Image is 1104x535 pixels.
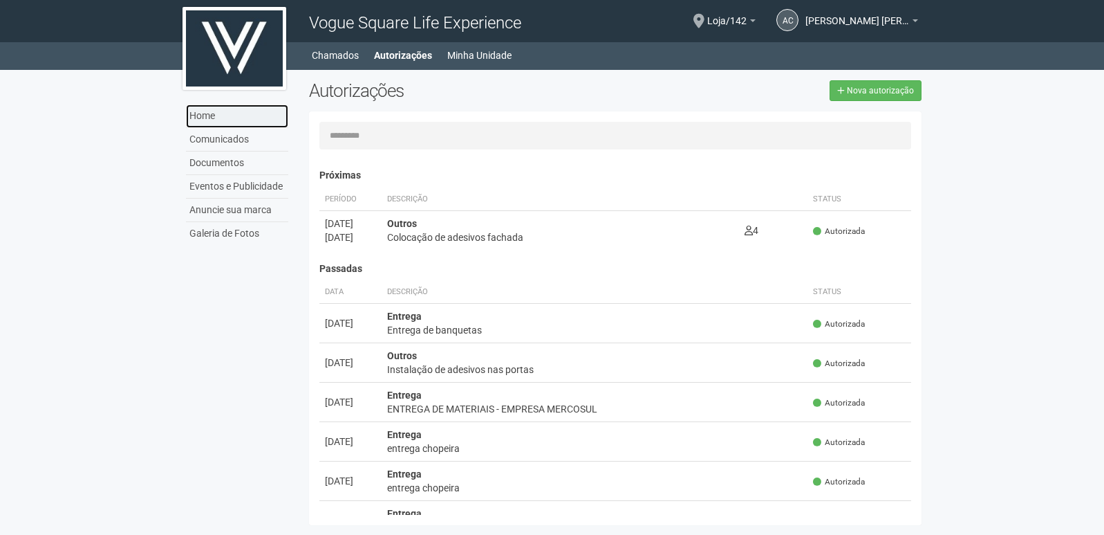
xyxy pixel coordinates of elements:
[325,316,376,330] div: [DATE]
[186,128,288,152] a: Comunicados
[325,514,376,527] div: [DATE]
[319,170,912,181] h4: Próximas
[186,105,288,128] a: Home
[387,469,422,480] strong: Entrega
[745,225,758,236] span: 4
[387,390,422,401] strong: Entrega
[813,358,865,370] span: Autorizada
[319,188,382,211] th: Período
[319,281,382,304] th: Data
[387,442,803,455] div: entrega chopeira
[813,226,865,237] span: Autorizada
[387,350,417,361] strong: Outros
[813,476,865,488] span: Autorizada
[830,80,921,101] a: Nova autorização
[387,311,422,322] strong: Entrega
[807,281,911,304] th: Status
[183,7,286,90] img: logo.jpg
[387,363,803,377] div: Instalação de adesivos nas portas
[707,17,756,28] a: Loja/142
[387,481,803,495] div: entrega chopeira
[387,429,422,440] strong: Entrega
[382,188,739,211] th: Descrição
[325,435,376,448] div: [DATE]
[319,264,912,274] h4: Passadas
[186,199,288,222] a: Anuncie sua marca
[325,395,376,409] div: [DATE]
[813,397,865,409] span: Autorizada
[325,474,376,488] div: [DATE]
[776,9,798,31] a: AC
[387,230,733,244] div: Colocação de adesivos fachada
[325,356,376,370] div: [DATE]
[813,437,865,448] span: Autorizada
[807,188,911,211] th: Status
[805,2,909,26] span: Antonio Carlos Santos de Freitas
[325,217,376,230] div: [DATE]
[387,402,803,416] div: ENTREGA DE MATERIAIS - EMPRESA MERCOSUL
[387,323,803,337] div: Entrega de banquetas
[707,2,747,26] span: Loja/142
[374,46,432,65] a: Autorizações
[847,86,914,96] span: Nova autorização
[447,46,512,65] a: Minha Unidade
[186,222,288,245] a: Galeria de Fotos
[312,46,359,65] a: Chamados
[309,80,605,101] h2: Autorizações
[309,13,521,33] span: Vogue Square Life Experience
[186,152,288,175] a: Documentos
[382,281,808,304] th: Descrição
[813,318,865,330] span: Autorizada
[387,218,417,229] strong: Outros
[387,508,422,519] strong: Entrega
[325,230,376,244] div: [DATE]
[186,175,288,199] a: Eventos e Publicidade
[805,17,918,28] a: [PERSON_NAME] [PERSON_NAME]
